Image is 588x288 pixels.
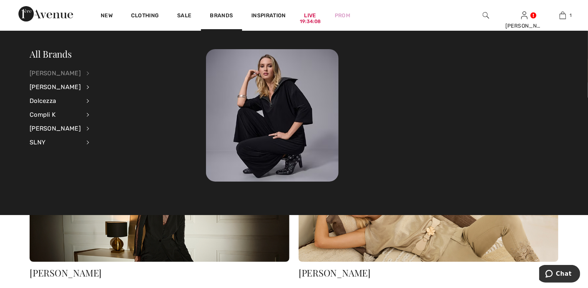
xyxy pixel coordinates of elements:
[131,12,159,20] a: Clothing
[505,22,543,30] div: [PERSON_NAME]
[30,175,289,262] img: Joseph Ribkoff
[30,94,81,108] div: Dolcezza
[521,12,528,19] a: Sign In
[521,11,528,20] img: My Info
[544,11,581,20] a: 1
[30,48,72,60] a: All Brands
[335,12,350,20] a: Prom
[30,66,81,80] div: [PERSON_NAME]
[30,122,81,136] div: [PERSON_NAME]
[18,6,73,22] img: 1ère Avenue
[483,11,489,20] img: search the website
[30,268,289,277] div: [PERSON_NAME]
[177,12,191,20] a: Sale
[539,265,580,284] iframe: Opens a widget where you can chat to one of our agents
[206,49,339,182] img: 250825112723_baf80837c6fd5.jpg
[304,12,316,20] a: Live19:34:08
[299,175,558,262] img: Frank Lyman
[30,80,81,94] div: [PERSON_NAME]
[251,12,286,20] span: Inspiration
[570,12,572,19] span: 1
[300,18,321,25] div: 19:34:08
[30,136,81,149] div: SLNY
[30,108,81,122] div: Compli K
[299,268,558,277] div: [PERSON_NAME]
[101,12,113,20] a: New
[210,12,233,20] a: Brands
[560,11,566,20] img: My Bag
